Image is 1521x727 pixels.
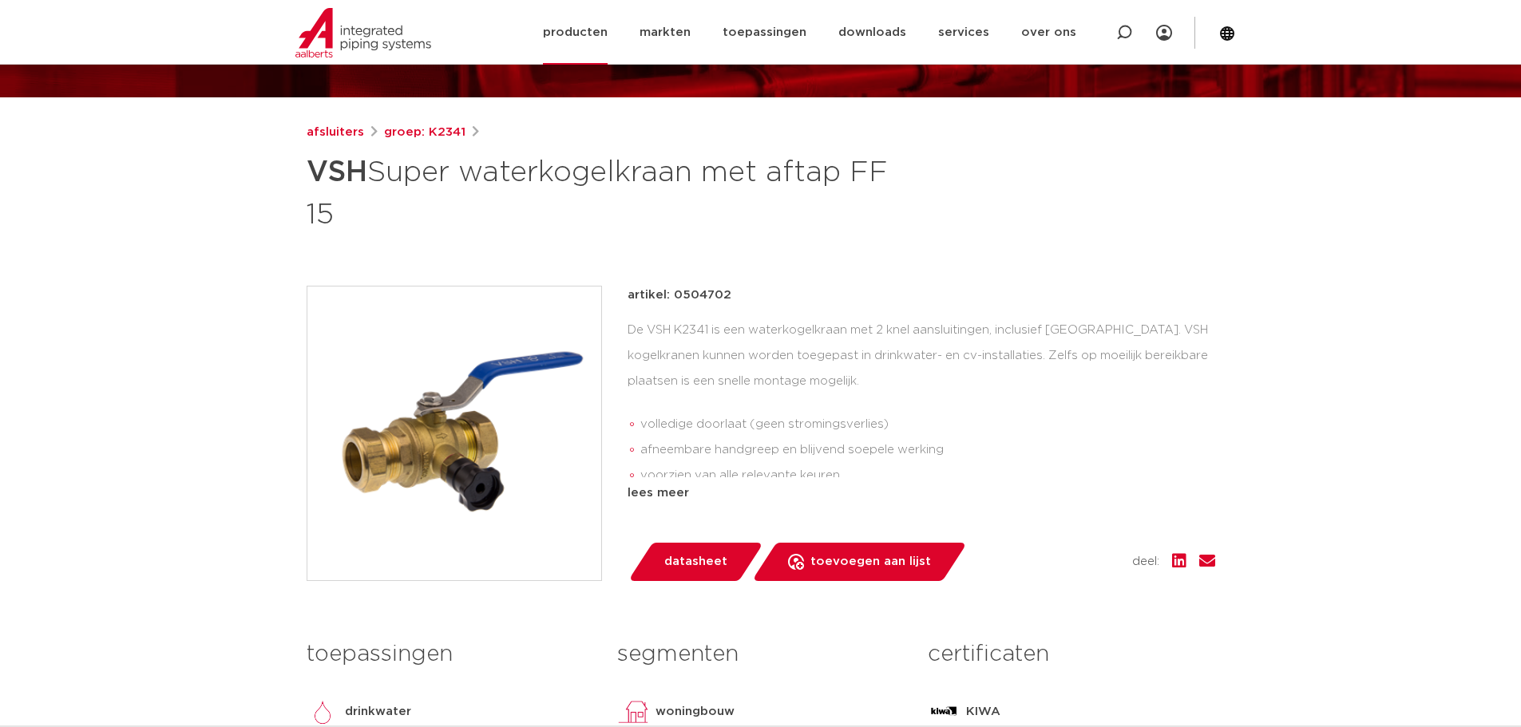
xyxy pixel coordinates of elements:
h3: certificaten [928,638,1214,670]
p: drinkwater [345,702,411,721]
p: artikel: 0504702 [628,286,731,305]
span: deel: [1132,552,1159,571]
div: De VSH K2341 is een waterkogelkraan met 2 knel aansluitingen, inclusief [GEOGRAPHIC_DATA]. VSH ko... [628,318,1215,477]
h3: toepassingen [307,638,593,670]
a: afsluiters [307,123,364,142]
h3: segmenten [617,638,904,670]
img: Product Image for VSH Super waterkogelkraan met aftap FF 15 [307,286,601,580]
a: groep: K2341 [384,123,465,142]
li: voorzien van alle relevante keuren [640,463,1215,488]
p: woningbouw [656,702,735,721]
li: afneembare handgreep en blijvend soepele werking [640,437,1215,463]
h1: Super waterkogelkraan met aftap FF 15 [307,148,906,235]
strong: VSH [307,158,367,187]
div: lees meer [628,484,1215,503]
span: datasheet [664,549,727,575]
p: KIWA [966,702,1000,721]
li: volledige doorlaat (geen stromingsverlies) [640,412,1215,437]
a: datasheet [628,543,763,581]
span: toevoegen aan lijst [810,549,931,575]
